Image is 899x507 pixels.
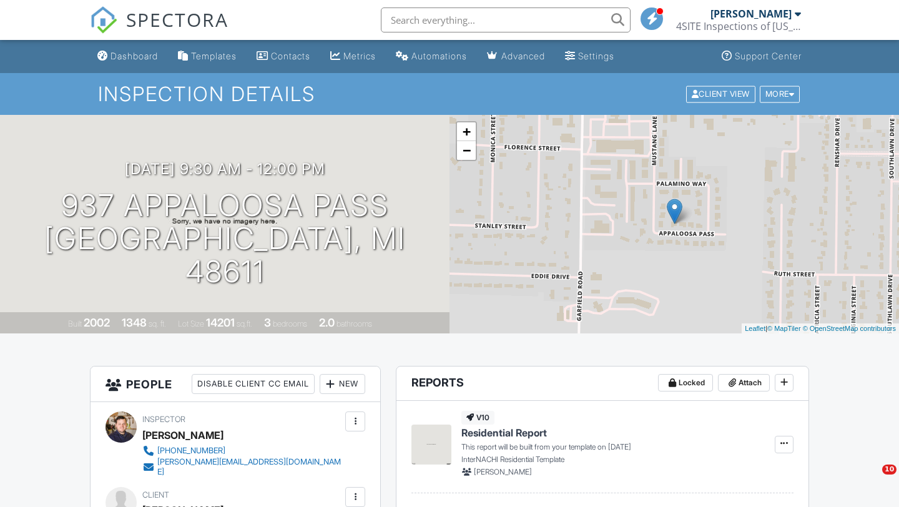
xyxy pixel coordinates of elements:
a: Advanced [482,45,550,68]
span: Client [142,490,169,500]
a: Support Center [717,45,807,68]
span: Inspector [142,415,185,424]
div: Support Center [735,51,802,61]
div: 2002 [84,316,110,329]
a: Leaflet [745,325,765,332]
div: More [760,86,800,102]
a: Templates [173,45,242,68]
h1: Inspection Details [98,83,801,105]
input: Search everything... [381,7,631,32]
span: 10 [882,465,897,475]
div: | [742,323,899,334]
div: [PHONE_NUMBER] [157,446,225,456]
a: [PERSON_NAME][EMAIL_ADDRESS][DOMAIN_NAME] [142,457,342,477]
div: 1348 [122,316,147,329]
div: Automations [411,51,467,61]
a: [PHONE_NUMBER] [142,445,342,457]
a: SPECTORA [90,17,228,43]
div: 2.0 [319,316,335,329]
div: Client View [686,86,755,102]
span: bathrooms [337,319,372,328]
a: Metrics [325,45,381,68]
div: Advanced [501,51,545,61]
div: 14201 [206,316,235,329]
a: Zoom out [457,141,476,160]
div: Templates [191,51,237,61]
a: Client View [685,89,759,98]
div: [PERSON_NAME][EMAIL_ADDRESS][DOMAIN_NAME] [157,457,342,477]
h1: 937 Appaloosa Pass [GEOGRAPHIC_DATA], MI 48611 [20,189,430,288]
h3: People [91,367,380,402]
a: © MapTiler [767,325,801,332]
a: Zoom in [457,122,476,141]
div: 3 [264,316,271,329]
img: The Best Home Inspection Software - Spectora [90,6,117,34]
span: sq.ft. [237,319,252,328]
span: bedrooms [273,319,307,328]
div: Dashboard [111,51,158,61]
div: Disable Client CC Email [192,374,315,394]
a: Dashboard [92,45,163,68]
div: Contacts [271,51,310,61]
div: [PERSON_NAME] [142,426,224,445]
span: Built [68,319,82,328]
div: [PERSON_NAME] [710,7,792,20]
div: Metrics [343,51,376,61]
span: SPECTORA [126,6,228,32]
h3: [DATE] 9:30 am - 12:00 pm [125,160,325,177]
div: 4SITE Inspections of Michigan [676,20,801,32]
a: Settings [560,45,619,68]
span: Lot Size [178,319,204,328]
iframe: Intercom live chat [857,465,887,495]
a: Contacts [252,45,315,68]
div: Settings [578,51,614,61]
a: Automations (Basic) [391,45,472,68]
span: sq. ft. [149,319,166,328]
a: © OpenStreetMap contributors [803,325,896,332]
div: New [320,374,365,394]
